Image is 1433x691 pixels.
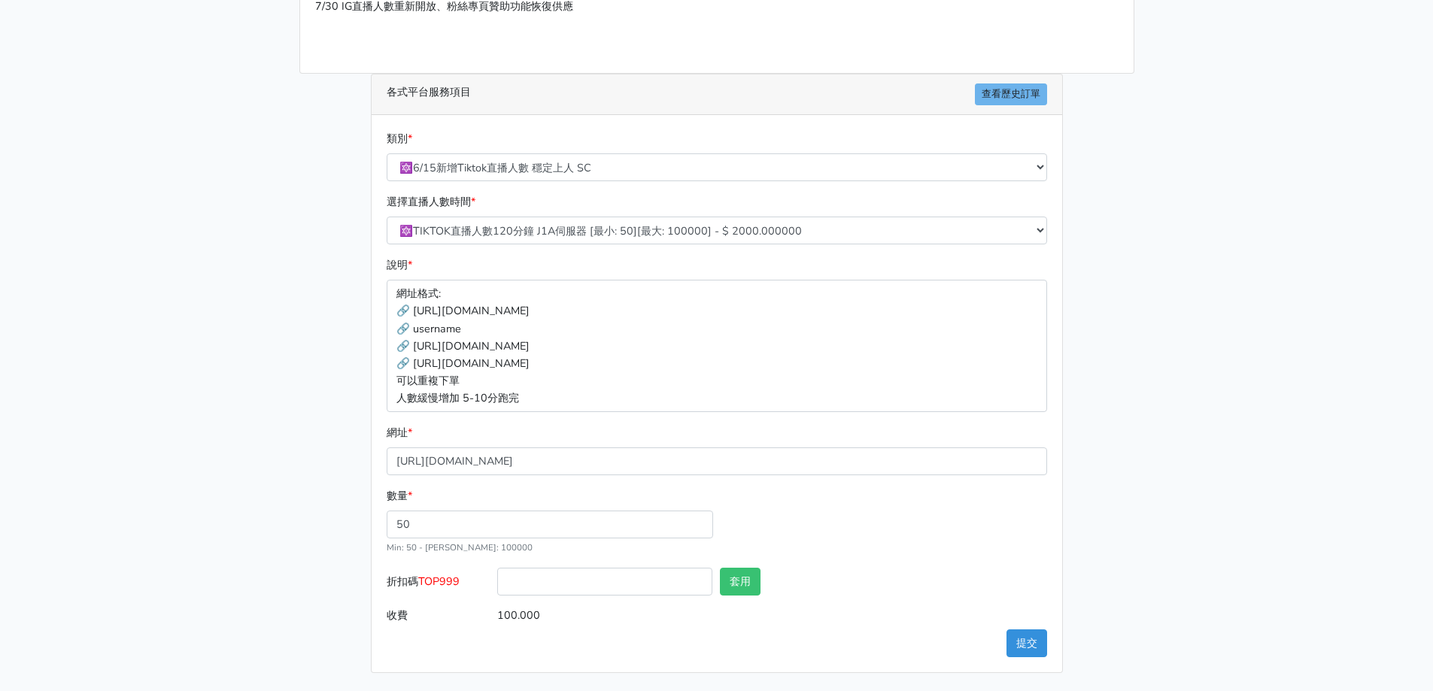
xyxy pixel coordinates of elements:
button: 提交 [1006,629,1047,657]
input: 這邊填入網址 [387,447,1047,475]
label: 網址 [387,424,412,441]
label: 收費 [383,602,494,629]
a: 查看歷史訂單 [975,83,1047,105]
div: 各式平台服務項目 [372,74,1062,115]
p: 網址格式: 🔗 [URL][DOMAIN_NAME] 🔗 username 🔗 [URL][DOMAIN_NAME] 🔗 [URL][DOMAIN_NAME] 可以重複下單 人數緩慢增加 5-1... [387,280,1047,411]
label: 選擇直播人數時間 [387,193,475,211]
label: 折扣碼 [383,568,494,602]
label: 說明 [387,256,412,274]
small: Min: 50 - [PERSON_NAME]: 100000 [387,541,533,553]
label: 類別 [387,130,412,147]
span: TOP999 [418,574,460,589]
label: 數量 [387,487,412,505]
button: 套用 [720,568,761,596]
